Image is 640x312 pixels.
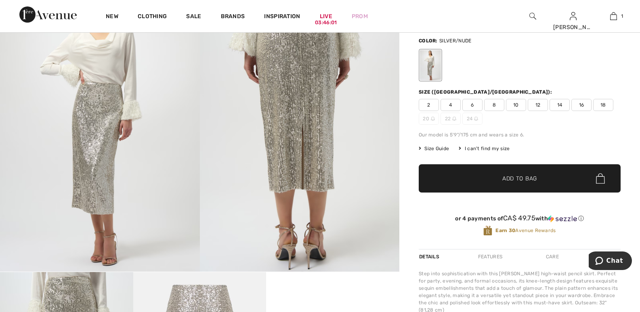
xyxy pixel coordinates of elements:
a: Prom [352,12,368,21]
span: 22 [441,113,461,125]
span: Size Guide [419,145,449,152]
span: 12 [528,99,548,111]
span: 16 [571,99,592,111]
div: 03:46:01 [315,19,337,27]
img: search the website [529,11,536,21]
span: Add to Bag [502,174,537,183]
span: 10 [506,99,526,111]
span: 2 [419,99,439,111]
span: SILVER/NUDE [439,38,471,44]
img: My Info [570,11,577,21]
div: or 4 payments ofCA$ 49.75withSezzle Click to learn more about Sezzle [419,214,621,225]
img: 1ère Avenue [19,6,77,23]
div: Care [539,249,566,264]
iframe: Opens a widget where you can chat to one of our agents [589,251,632,272]
div: Size ([GEOGRAPHIC_DATA]/[GEOGRAPHIC_DATA]): [419,88,554,96]
span: 14 [550,99,570,111]
strong: Earn 30 [495,228,515,233]
a: Sale [186,13,201,21]
a: Clothing [138,13,167,21]
div: or 4 payments of with [419,214,621,222]
div: SILVER/NUDE [420,50,441,80]
span: 24 [462,113,483,125]
img: My Bag [610,11,617,21]
a: 1 [594,11,633,21]
div: Details [419,249,441,264]
img: ring-m.svg [452,117,456,121]
div: Our model is 5'9"/175 cm and wears a size 6. [419,131,621,138]
span: 8 [484,99,504,111]
span: Color: [419,38,438,44]
a: Brands [221,13,245,21]
span: Avenue Rewards [495,227,556,234]
a: Sign In [570,12,577,20]
img: Avenue Rewards [483,225,492,236]
img: Bag.svg [596,173,605,184]
span: CA$ 49.75 [503,214,535,222]
a: Live03:46:01 [320,12,332,21]
a: New [106,13,118,21]
span: Inspiration [264,13,300,21]
img: Sezzle [548,215,577,222]
div: Shipping [596,249,621,264]
div: I can't find my size [459,145,510,152]
img: ring-m.svg [474,117,478,121]
span: 1 [621,13,623,20]
div: Features [471,249,509,264]
span: 20 [419,113,439,125]
button: Add to Bag [419,164,621,193]
div: [PERSON_NAME] [553,23,593,31]
span: 18 [593,99,613,111]
span: 4 [441,99,461,111]
img: ring-m.svg [431,117,435,121]
span: 6 [462,99,483,111]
